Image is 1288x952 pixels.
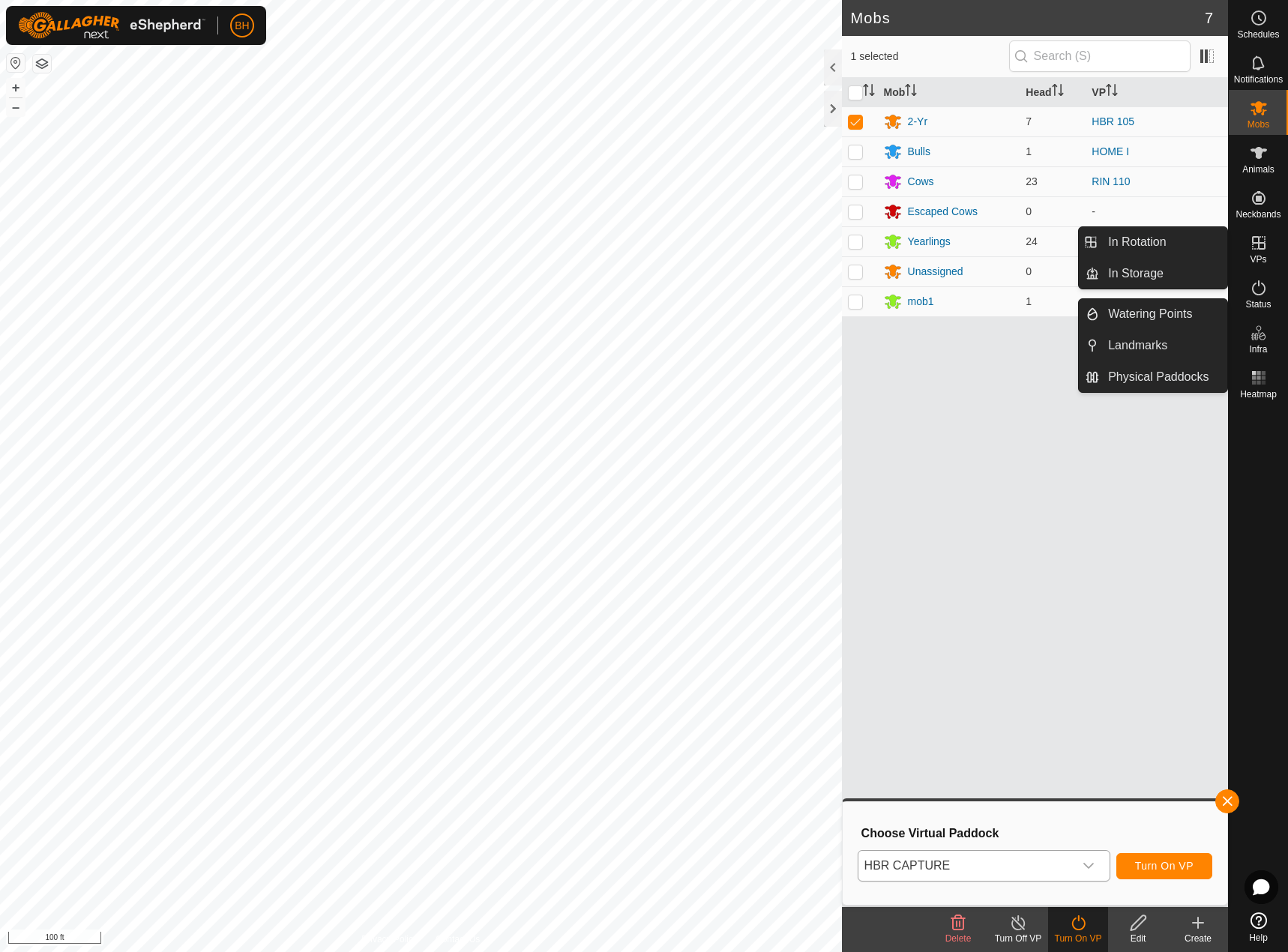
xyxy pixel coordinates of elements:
[1168,932,1228,945] div: Create
[1099,299,1227,329] a: Watering Points
[858,851,1074,881] span: HBR CAPTURE
[1242,165,1275,174] span: Animals
[1099,362,1227,392] a: Physical Paddocks
[908,234,951,250] div: Yearlings
[1249,345,1267,354] span: Infra
[905,86,917,98] p-sorticon: Activate to sort
[1099,331,1227,361] a: Landmarks
[1079,362,1227,392] li: Physical Paddocks
[851,49,1009,64] span: 1 selected
[1079,227,1227,257] li: In Rotation
[1108,305,1192,323] span: Watering Points
[1108,233,1166,251] span: In Rotation
[7,79,25,97] button: +
[1020,78,1086,107] th: Head
[1026,145,1032,157] span: 1
[1026,295,1032,307] span: 1
[1074,851,1104,881] div: dropdown trigger
[18,12,205,39] img: Gallagher Logo
[851,9,1205,27] h2: Mobs
[1234,75,1283,84] span: Notifications
[908,174,934,190] div: Cows
[1250,255,1266,264] span: VPs
[1135,860,1194,872] span: Turn On VP
[1092,175,1130,187] a: RIN 110
[908,144,930,160] div: Bulls
[1079,331,1227,361] li: Landmarks
[1026,235,1038,247] span: 24
[908,264,963,280] div: Unassigned
[1092,145,1129,157] a: HOME I
[7,54,25,72] button: Reset Map
[878,78,1020,107] th: Mob
[908,294,934,310] div: mob1
[1205,7,1213,29] span: 7
[1079,259,1227,289] li: In Storage
[908,114,927,130] div: 2-Yr
[1245,300,1271,309] span: Status
[1026,265,1032,277] span: 0
[1240,390,1277,399] span: Heatmap
[1009,40,1191,72] input: Search (S)
[1108,265,1164,283] span: In Storage
[861,826,1212,840] h3: Choose Virtual Paddock
[1236,210,1281,219] span: Neckbands
[1108,368,1209,386] span: Physical Paddocks
[436,933,480,946] a: Contact Us
[1026,205,1032,217] span: 0
[1249,933,1268,942] span: Help
[235,18,249,34] span: BH
[1099,259,1227,289] a: In Storage
[988,932,1048,945] div: Turn Off VP
[1116,853,1212,879] button: Turn On VP
[1099,227,1227,257] a: In Rotation
[1248,120,1269,129] span: Mobs
[1026,115,1032,127] span: 7
[7,98,25,116] button: –
[863,86,875,98] p-sorticon: Activate to sort
[33,55,51,73] button: Map Layers
[908,204,978,220] div: Escaped Cows
[361,933,418,946] a: Privacy Policy
[1229,906,1288,948] a: Help
[1048,932,1108,945] div: Turn On VP
[1086,196,1228,226] td: -
[1079,299,1227,329] li: Watering Points
[1106,86,1118,98] p-sorticon: Activate to sort
[1026,175,1038,187] span: 23
[1108,932,1168,945] div: Edit
[945,933,972,944] span: Delete
[1237,30,1279,39] span: Schedules
[1092,115,1134,127] a: HBR 105
[1052,86,1064,98] p-sorticon: Activate to sort
[1086,78,1228,107] th: VP
[1108,337,1167,355] span: Landmarks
